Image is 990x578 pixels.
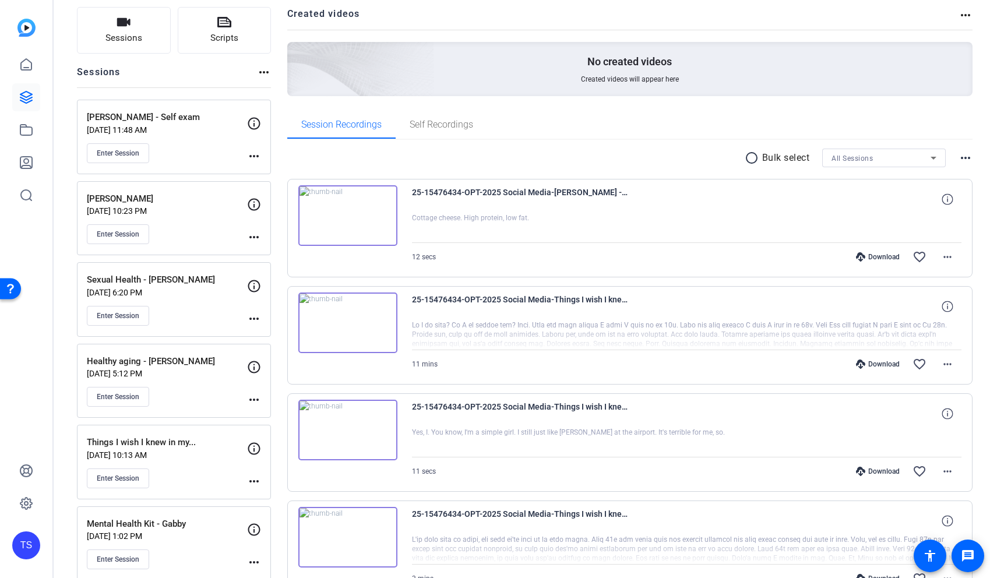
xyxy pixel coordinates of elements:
p: Healthy aging - [PERSON_NAME] [87,355,247,368]
span: Session Recordings [301,120,382,129]
span: 11 mins [412,360,438,368]
span: Self Recordings [410,120,473,129]
div: Download [850,360,906,369]
mat-icon: more_horiz [247,393,261,407]
p: [PERSON_NAME] - Self exam [87,111,247,124]
p: [DATE] 10:13 AM [87,450,247,460]
div: Download [850,252,906,262]
button: Enter Session [87,224,149,244]
span: 11 secs [412,467,436,475]
mat-icon: more_horiz [959,151,973,165]
mat-icon: radio_button_unchecked [745,151,762,165]
mat-icon: favorite_border [913,357,926,371]
mat-icon: more_horiz [940,250,954,264]
button: Enter Session [87,143,149,163]
p: [DATE] 11:48 AM [87,125,247,135]
mat-icon: more_horiz [940,464,954,478]
p: [DATE] 1:02 PM [87,531,247,541]
span: Enter Session [97,392,139,401]
p: Things I wish I knew in my... [87,436,247,449]
p: Mental Health Kit - Gabby [87,517,247,531]
div: TS [12,531,40,559]
span: Sessions [105,31,142,45]
mat-icon: favorite_border [913,464,926,478]
span: Enter Session [97,555,139,564]
mat-icon: message [961,549,975,563]
mat-icon: more_horiz [247,149,261,163]
mat-icon: more_horiz [247,312,261,326]
span: Enter Session [97,230,139,239]
span: 12 secs [412,253,436,261]
span: All Sessions [832,154,873,163]
p: No created videos [587,55,672,69]
img: thumb-nail [298,400,397,460]
span: 25-15476434-OPT-2025 Social Media-[PERSON_NAME] - Self exam-shani-2025-09-11-15-11-50-391-0 [412,185,628,213]
button: Enter Session [87,387,149,407]
img: thumb-nail [298,507,397,568]
mat-icon: more_horiz [940,357,954,371]
span: Scripts [210,31,238,45]
p: Bulk select [762,151,810,165]
span: Enter Session [97,474,139,483]
img: thumb-nail [298,185,397,246]
button: Sessions [77,7,171,54]
span: 25-15476434-OPT-2025 Social Media-Things I wish I knew in my...-[PERSON_NAME]-2025-08-28-14-49-05... [412,507,628,535]
mat-icon: more_horiz [247,555,261,569]
mat-icon: favorite_border [913,250,926,264]
h2: Created videos [287,7,959,30]
mat-icon: more_horiz [247,230,261,244]
mat-icon: accessibility [923,549,937,563]
img: blue-gradient.svg [17,19,36,37]
button: Scripts [178,7,272,54]
span: Enter Session [97,311,139,320]
button: Enter Session [87,306,149,326]
p: Sexual Health - [PERSON_NAME] [87,273,247,287]
button: Enter Session [87,549,149,569]
span: Created videos will appear here [581,75,679,84]
h2: Sessions [77,65,121,87]
p: [DATE] 5:12 PM [87,369,247,378]
div: Download [850,467,906,476]
img: thumb-nail [298,292,397,353]
span: 25-15476434-OPT-2025 Social Media-Things I wish I knew in my...-[PERSON_NAME]-2025-09-09-10-42-37... [412,292,628,320]
p: [PERSON_NAME] [87,192,247,206]
mat-icon: more_horiz [959,8,973,22]
span: Enter Session [97,149,139,158]
span: 25-15476434-OPT-2025 Social Media-Things I wish I knew in my...-[PERSON_NAME]-2025-09-09-10-39-50... [412,400,628,428]
mat-icon: more_horiz [247,474,261,488]
p: [DATE] 10:23 PM [87,206,247,216]
mat-icon: more_horiz [257,65,271,79]
p: [DATE] 6:20 PM [87,288,247,297]
button: Enter Session [87,468,149,488]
